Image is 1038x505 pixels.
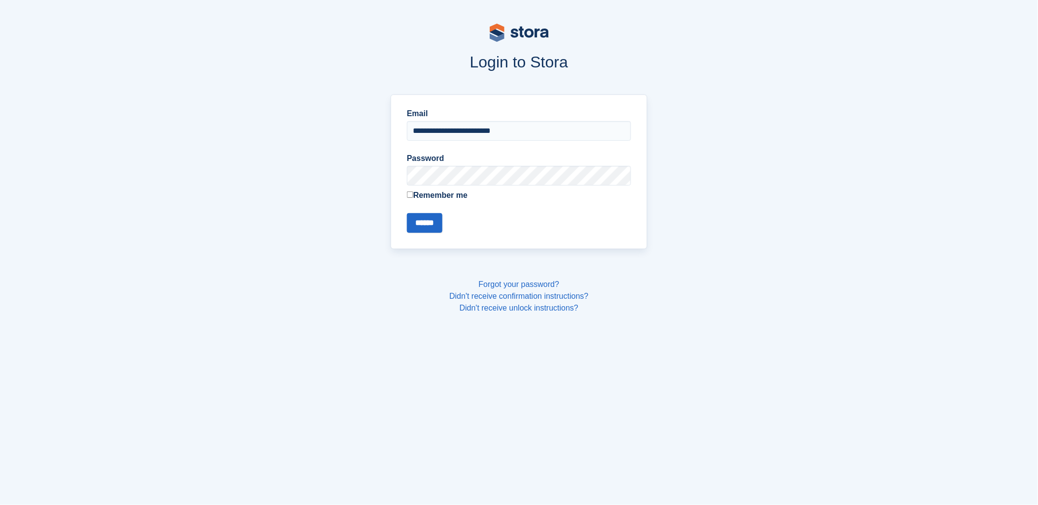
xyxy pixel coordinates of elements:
h1: Login to Stora [203,53,836,71]
a: Didn't receive unlock instructions? [460,304,578,312]
a: Forgot your password? [479,280,560,288]
a: Didn't receive confirmation instructions? [449,292,588,300]
label: Password [407,153,631,164]
input: Remember me [407,191,413,198]
label: Email [407,108,631,120]
img: stora-logo-53a41332b3708ae10de48c4981b4e9114cc0af31d8433b30ea865607fb682f29.svg [490,24,549,42]
label: Remember me [407,189,631,201]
